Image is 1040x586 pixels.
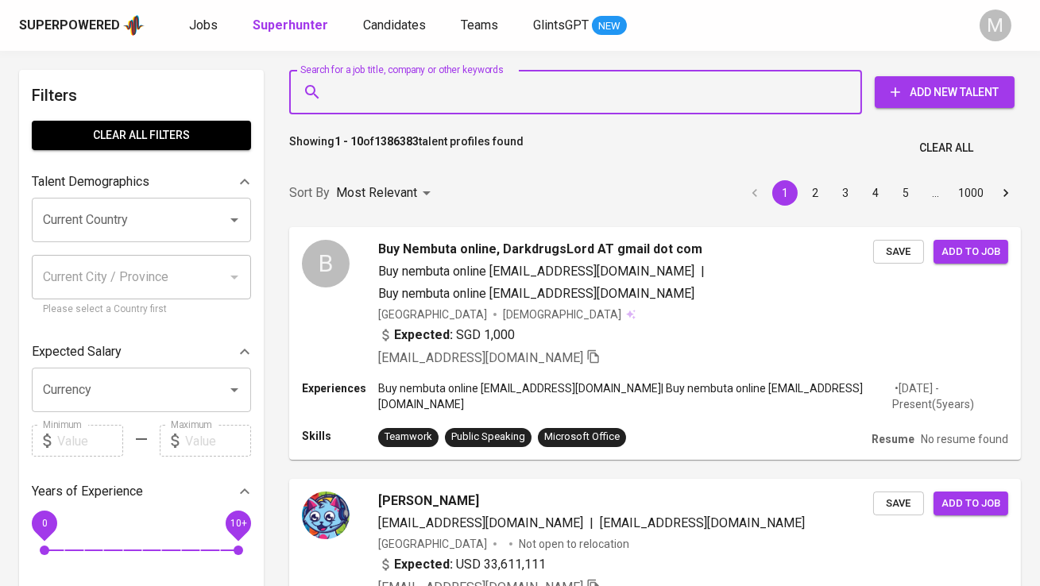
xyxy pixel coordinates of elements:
p: Talent Demographics [32,172,149,191]
p: Not open to relocation [519,536,629,552]
input: Value [57,425,123,457]
button: Go to page 4 [863,180,888,206]
span: Save [881,495,916,513]
span: Candidates [363,17,426,33]
button: Add New Talent [875,76,1015,108]
span: Clear All filters [44,125,238,145]
a: Superhunter [253,16,331,36]
span: [EMAIL_ADDRESS][DOMAIN_NAME] [378,350,583,365]
span: | [701,262,705,281]
a: BBuy Nembuta online, DarkdrugsLord AT gmail dot comBuy nembuta online [EMAIL_ADDRESS][DOMAIN_NAME... [289,227,1021,460]
a: Teams [461,16,501,36]
div: Teamwork [385,430,432,445]
span: [PERSON_NAME] [378,492,479,511]
div: Most Relevant [336,179,436,208]
div: Talent Demographics [32,166,251,198]
span: | [590,514,593,533]
span: [EMAIL_ADDRESS][DOMAIN_NAME] [378,515,583,530]
button: Save [873,240,924,264]
span: Clear All [919,138,973,158]
span: GlintsGPT [533,17,589,33]
p: Showing of talent profiles found [289,133,524,163]
div: Years of Experience [32,476,251,507]
div: [GEOGRAPHIC_DATA] [378,306,487,322]
span: 0 [41,518,47,529]
button: Add to job [934,240,1008,264]
img: 321b7cfbc0d0764707056ba635831759.jpeg [302,492,350,539]
div: Expected Salary [32,336,251,368]
p: Please select a Country first [43,302,240,318]
span: Add to job [941,495,1000,513]
button: Go to next page [993,180,1019,206]
a: Superpoweredapp logo [19,13,145,37]
span: NEW [592,18,627,34]
div: Superpowered [19,17,120,35]
span: Save [881,243,916,261]
div: USD 33,611,111 [378,555,546,574]
button: Go to page 5 [893,180,918,206]
div: … [923,185,949,201]
p: Buy nembuta online [EMAIL_ADDRESS][DOMAIN_NAME] | Buy nembuta online [EMAIL_ADDRESS][DOMAIN_NAME] [378,380,892,412]
nav: pagination navigation [740,180,1021,206]
button: Save [873,492,924,516]
b: Expected: [394,326,453,345]
input: Value [185,425,251,457]
span: Add to job [941,243,1000,261]
span: Teams [461,17,498,33]
p: Most Relevant [336,183,417,202]
a: Candidates [363,16,429,36]
div: B [302,240,350,287]
button: Open [223,379,246,401]
a: GlintsGPT NEW [533,16,627,36]
p: No resume found [921,431,1008,447]
span: [DEMOGRAPHIC_DATA] [503,306,624,322]
button: Go to page 1000 [953,180,988,206]
a: Jobs [189,16,221,36]
button: page 1 [772,180,798,206]
div: Public Speaking [451,430,525,445]
div: Microsoft Office [544,430,620,445]
span: Buy nembuta online [EMAIL_ADDRESS][DOMAIN_NAME] [378,264,694,279]
span: Buy nembuta online [EMAIL_ADDRESS][DOMAIN_NAME] [378,286,694,301]
button: Go to page 3 [833,180,858,206]
b: 1386383 [374,135,419,148]
p: Sort By [289,183,330,202]
img: app logo [123,13,145,37]
button: Add to job [934,492,1008,516]
span: Buy Nembuta online, DarkdrugsLord AT gmail dot com [378,240,702,259]
button: Clear All filters [32,121,251,150]
p: Resume [872,431,914,447]
span: [EMAIL_ADDRESS][DOMAIN_NAME] [600,515,805,530]
b: Expected: [394,555,453,574]
p: • [DATE] - Present ( 5 years ) [892,380,1008,412]
div: [GEOGRAPHIC_DATA] [378,536,487,552]
button: Clear All [913,133,980,163]
span: Jobs [189,17,218,33]
p: Skills [302,428,378,444]
b: Superhunter [253,17,328,33]
div: M [980,10,1011,41]
button: Go to page 2 [802,180,828,206]
div: SGD 1,000 [378,326,515,345]
p: Expected Salary [32,342,122,361]
span: 10+ [230,518,246,529]
p: Experiences [302,380,378,396]
p: Years of Experience [32,482,143,501]
span: Add New Talent [887,83,1002,102]
h6: Filters [32,83,251,108]
button: Open [223,209,246,231]
b: 1 - 10 [334,135,363,148]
